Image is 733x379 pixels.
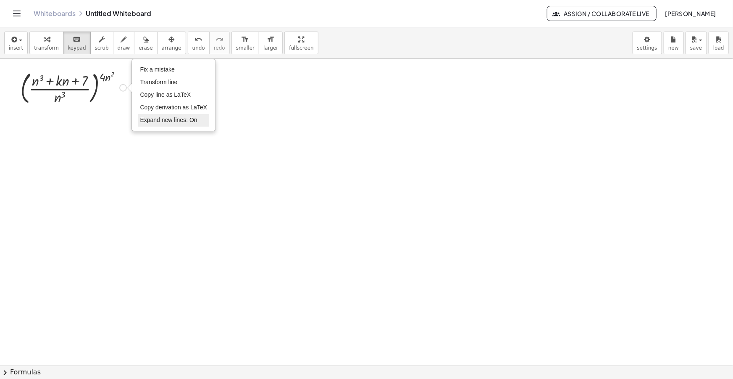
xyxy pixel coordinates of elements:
span: undo [192,45,205,51]
button: format_sizesmaller [231,32,259,54]
span: smaller [236,45,255,51]
span: fullscreen [289,45,313,51]
span: scrub [95,45,109,51]
button: load [709,32,729,54]
i: format_size [241,34,249,45]
span: Fix a mistake [140,66,175,73]
button: [PERSON_NAME] [658,6,723,21]
span: transform [34,45,59,51]
button: arrange [157,32,186,54]
span: load [713,45,724,51]
button: transform [29,32,63,54]
button: settings [633,32,662,54]
button: redoredo [209,32,230,54]
i: redo [215,34,223,45]
span: Copy derivation as LaTeX [140,104,208,111]
button: keyboardkeypad [63,32,91,54]
i: undo [194,34,202,45]
button: insert [4,32,28,54]
span: redo [214,45,225,51]
span: arrange [162,45,181,51]
span: draw [118,45,130,51]
i: keyboard [73,34,81,45]
button: erase [134,32,157,54]
a: Whiteboards [34,9,76,18]
span: erase [139,45,152,51]
span: [PERSON_NAME] [665,10,716,17]
button: save [686,32,707,54]
span: Copy line as LaTeX [140,91,191,98]
span: insert [9,45,23,51]
span: Transform line [140,79,178,85]
button: fullscreen [284,32,318,54]
span: new [668,45,679,51]
span: Assign / Collaborate Live [554,10,649,17]
span: Expand new lines: On [140,117,197,123]
span: larger [263,45,278,51]
button: draw [113,32,135,54]
button: scrub [90,32,113,54]
button: format_sizelarger [259,32,283,54]
button: Assign / Collaborate Live [547,6,657,21]
button: Toggle navigation [10,7,24,20]
i: format_size [267,34,275,45]
span: keypad [68,45,86,51]
button: undoundo [188,32,210,54]
span: save [690,45,702,51]
span: settings [637,45,657,51]
button: new [664,32,684,54]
